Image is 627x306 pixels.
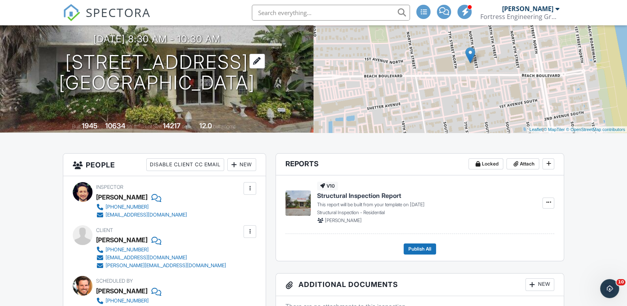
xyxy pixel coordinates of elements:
div: 12.0 [199,122,212,130]
div: Fortress Engineering Group LLC [480,13,559,21]
div: 1945 [82,122,98,130]
div: Disable Client CC Email [146,158,224,171]
a: [EMAIL_ADDRESS][DOMAIN_NAME] [96,254,226,262]
span: sq.ft. [182,124,192,129]
div: [PERSON_NAME] [502,5,553,13]
span: Built [72,124,81,129]
h3: Additional Documents [276,274,564,296]
a: [PHONE_NUMBER] [96,297,226,305]
span: Client [96,227,113,233]
div: [PHONE_NUMBER] [106,298,149,304]
div: [PHONE_NUMBER] [106,247,149,253]
div: [EMAIL_ADDRESS][DOMAIN_NAME] [106,255,187,261]
a: © OpenStreetMap contributors [566,127,625,132]
span: Inspector [96,184,123,190]
h1: [STREET_ADDRESS] [GEOGRAPHIC_DATA] [59,52,255,94]
a: [PERSON_NAME][EMAIL_ADDRESS][DOMAIN_NAME] [96,262,226,270]
span: Scheduled By [96,278,133,284]
div: [PERSON_NAME] [96,191,147,203]
div: [EMAIL_ADDRESS][DOMAIN_NAME] [106,212,187,218]
img: The Best Home Inspection Software - Spectora [63,4,80,21]
span: bathrooms [213,124,236,129]
div: [PERSON_NAME][EMAIL_ADDRESS][DOMAIN_NAME] [106,262,226,269]
h3: People [63,154,266,176]
div: 10634 [105,122,125,130]
a: [PHONE_NUMBER] [96,246,226,254]
a: SPECTORA [63,11,151,27]
input: Search everything... [252,5,410,21]
a: [PHONE_NUMBER] [96,203,187,211]
span: Lot Size [145,124,162,129]
div: [PERSON_NAME] [96,234,147,246]
span: sq. ft. [127,124,138,129]
div: New [525,278,554,291]
h3: [DATE] 8:30 am - 10:30 am [93,34,221,44]
a: Leaflet [529,127,542,132]
div: [PERSON_NAME] [96,285,147,297]
iframe: Intercom live chat [600,279,619,298]
a: © MapTiler [544,127,565,132]
span: SPECTORA [86,4,151,21]
div: | [527,126,627,133]
div: 14217 [163,122,181,130]
a: [EMAIL_ADDRESS][DOMAIN_NAME] [96,211,187,219]
span: 10 [616,279,625,285]
div: [PHONE_NUMBER] [106,204,149,210]
div: New [227,158,256,171]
